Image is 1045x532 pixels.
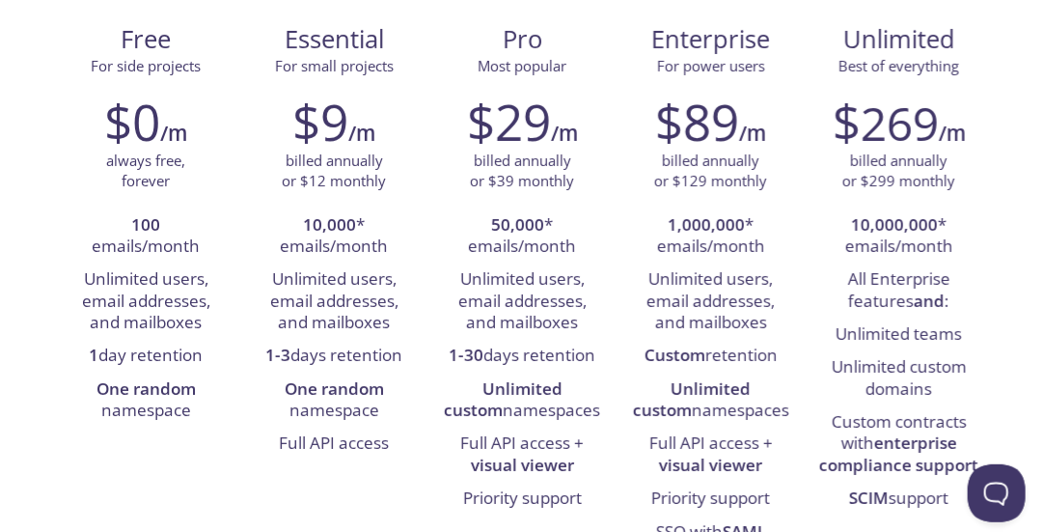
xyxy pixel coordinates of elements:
[819,264,978,319] li: All Enterprise features :
[659,454,762,476] strong: visual viewer
[914,290,945,312] strong: and
[819,210,978,265] li: * emails/month
[67,374,226,429] li: namespace
[631,210,790,265] li: * emails/month
[471,151,575,192] p: billed annually or $39 monthly
[282,151,386,192] p: billed annually or $12 monthly
[91,56,201,75] span: For side projects
[450,344,484,366] strong: 1-30
[631,374,790,429] li: namespaces
[255,210,414,265] li: * emails/month
[256,23,413,56] span: Essential
[89,344,98,366] strong: 1
[285,378,384,400] strong: One random
[655,93,739,151] h2: $89
[275,56,394,75] span: For small projects
[968,464,1026,522] iframe: Help Scout Beacon - Open
[819,351,978,406] li: Unlimited custom domains
[255,340,414,373] li: days retention
[68,23,225,56] span: Free
[819,319,978,351] li: Unlimited teams
[833,93,939,151] h2: $
[255,374,414,429] li: namespace
[444,23,601,56] span: Pro
[348,117,375,150] h6: /m
[939,117,966,150] h6: /m
[160,117,187,150] h6: /m
[632,23,789,56] span: Enterprise
[843,22,955,56] span: Unlimited
[443,428,602,483] li: Full API access +
[654,151,767,192] p: billed annually or $129 monthly
[819,432,978,475] strong: enterprise compliance support
[131,213,160,236] strong: 100
[67,210,226,265] li: emails/month
[443,210,602,265] li: * emails/month
[551,117,578,150] h6: /m
[104,93,160,151] h2: $0
[631,264,790,340] li: Unlimited users, email addresses, and mailboxes
[445,378,564,421] strong: Unlimited custom
[633,378,752,421] strong: Unlimited custom
[255,428,414,461] li: Full API access
[631,428,790,483] li: Full API access +
[739,117,766,150] h6: /m
[479,56,567,75] span: Most popular
[839,56,959,75] span: Best of everything
[819,483,978,516] li: support
[443,340,602,373] li: days retention
[106,151,185,192] p: always free, forever
[492,213,545,236] strong: 50,000
[631,483,790,516] li: Priority support
[443,264,602,340] li: Unlimited users, email addresses, and mailboxes
[861,92,939,154] span: 269
[851,213,938,236] strong: 10,000,000
[443,374,602,429] li: namespaces
[467,93,551,151] h2: $29
[631,340,790,373] li: retention
[819,406,978,483] li: Custom contracts with
[471,454,574,476] strong: visual viewer
[96,378,196,400] strong: One random
[67,264,226,340] li: Unlimited users, email addresses, and mailboxes
[292,93,348,151] h2: $9
[255,264,414,340] li: Unlimited users, email addresses, and mailboxes
[657,56,765,75] span: For power users
[645,344,705,366] strong: Custom
[303,213,356,236] strong: 10,000
[849,487,889,509] strong: SCIM
[67,340,226,373] li: day retention
[443,483,602,516] li: Priority support
[668,213,745,236] strong: 1,000,000
[842,151,955,192] p: billed annually or $299 monthly
[265,344,290,366] strong: 1-3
